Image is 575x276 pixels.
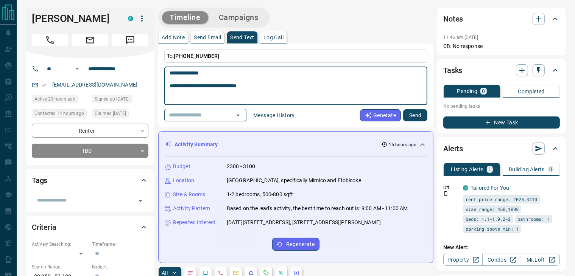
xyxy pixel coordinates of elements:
[466,225,519,233] span: parking spots min: 1
[230,35,254,40] p: Send Text
[32,221,56,233] h2: Criteria
[443,13,463,25] h2: Notes
[34,95,75,103] span: Active 23 hours ago
[278,270,284,276] svg: Opportunities
[187,270,193,276] svg: Notes
[249,109,299,121] button: Message History
[32,144,148,158] div: TBD
[443,254,482,266] a: Property
[227,177,361,185] p: [GEOGRAPHIC_DATA], specifically Mimico and Etobicoke
[463,185,468,191] div: condos.ca
[233,110,243,121] button: Open
[173,219,215,226] p: Repeated Interest
[194,35,221,40] p: Send Email
[32,171,148,189] div: Tags
[443,191,449,196] svg: Push Notification Only
[32,264,88,270] p: Search Range:
[466,215,511,223] span: beds: 1.1-1.9,2-2
[162,270,168,276] p: All
[443,243,560,251] p: New Alert:
[389,141,416,148] p: 15 hours ago
[233,270,239,276] svg: Emails
[482,254,521,266] a: Condos
[443,42,560,50] p: CB: No response
[32,174,47,186] h2: Tags
[173,177,194,185] p: Location
[32,95,88,105] div: Fri Aug 15 2025
[443,101,560,112] p: No pending tasks
[248,270,254,276] svg: Listing Alerts
[112,34,148,46] span: Message
[32,124,148,138] div: Renter
[211,11,266,24] button: Campaigns
[95,110,126,117] span: Claimed [DATE]
[42,82,47,88] svg: Email Verified
[263,270,269,276] svg: Requests
[92,109,148,120] div: Sat Jul 26 2025
[509,167,545,172] p: Building Alerts
[203,270,209,276] svg: Lead Browsing Activity
[443,64,462,76] h2: Tasks
[263,35,284,40] p: Log Call
[227,191,293,198] p: 1-2 bedrooms, 500-800 sqft
[466,195,537,203] span: rent price range: 2025,3410
[95,95,129,103] span: Signed up [DATE]
[451,167,484,172] p: Listing Alerts
[128,16,133,21] div: condos.ca
[457,88,478,94] p: Pending
[32,109,88,120] div: Fri Aug 15 2025
[360,109,401,121] button: Generate
[471,185,509,191] a: Tailored For You
[135,195,146,206] button: Open
[218,270,224,276] svg: Calls
[32,12,117,25] h1: [PERSON_NAME]
[293,270,299,276] svg: Agent Actions
[73,64,82,73] button: Open
[272,238,319,251] button: Regenerate
[227,163,255,171] p: 2300 - 3100
[443,61,560,79] div: Tasks
[32,34,68,46] span: Call
[174,53,219,59] span: [PHONE_NUMBER]
[549,167,552,172] p: 0
[175,141,218,149] p: Activity Summary
[443,116,560,129] button: New Task
[466,205,519,213] span: size range: 450,1098
[52,82,138,88] a: [EMAIL_ADDRESS][DOMAIN_NAME]
[518,89,545,94] p: Completed
[443,140,560,158] div: Alerts
[162,35,185,40] p: Add Note
[521,254,560,266] a: Mr.Loft
[403,109,427,121] button: Send
[443,184,458,191] p: Off
[32,218,148,236] div: Criteria
[173,205,210,212] p: Activity Pattern
[165,138,427,152] div: Activity Summary15 hours ago
[92,241,148,248] p: Timeframe:
[443,143,463,155] h2: Alerts
[173,191,206,198] p: Size & Rooms
[164,50,427,63] p: To:
[227,219,381,226] p: [DATE][STREET_ADDRESS], [STREET_ADDRESS][PERSON_NAME]
[173,163,190,171] p: Budget
[34,110,84,117] span: Contacted 14 hours ago
[443,10,560,28] div: Notes
[488,167,491,172] p: 1
[482,88,485,94] p: 0
[92,264,148,270] p: Budget:
[443,35,478,40] p: 11:46 am [DATE]
[32,241,88,248] p: Actively Searching:
[227,205,408,212] p: Based on the lead's activity, the best time to reach out is: 9:00 AM - 11:00 AM
[517,215,549,223] span: bathrooms: 1
[72,34,108,46] span: Email
[92,95,148,105] div: Sat Jul 26 2025
[162,11,208,24] button: Timeline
